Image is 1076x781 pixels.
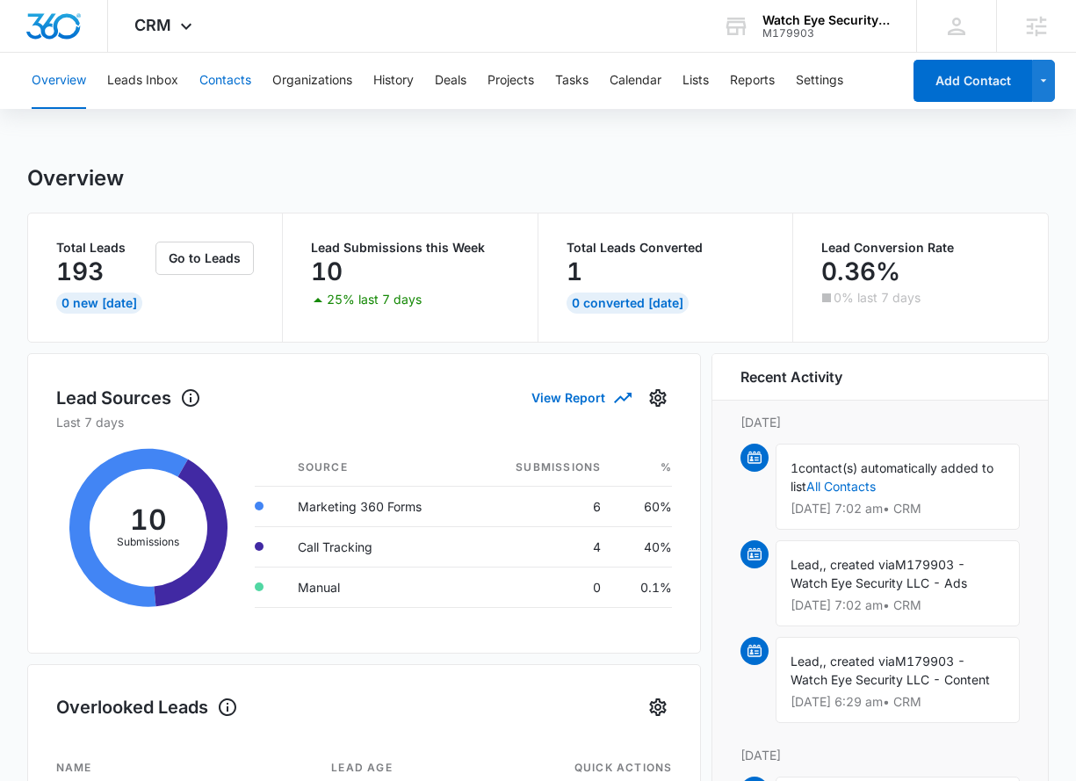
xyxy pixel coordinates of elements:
[272,53,352,109] button: Organizations
[373,53,414,109] button: History
[823,654,895,669] span: , created via
[740,746,1020,764] p: [DATE]
[762,27,891,40] div: account id
[834,292,921,304] p: 0% last 7 days
[615,486,672,526] td: 60%
[473,449,616,487] th: Submissions
[134,16,171,34] span: CRM
[473,526,616,567] td: 4
[914,60,1032,102] button: Add Contact
[56,413,673,431] p: Last 7 days
[435,53,466,109] button: Deals
[644,693,672,721] button: Settings
[682,53,709,109] button: Lists
[56,385,201,411] h1: Lead Sources
[791,503,1005,515] p: [DATE] 7:02 am • CRM
[762,13,891,27] div: account name
[531,382,630,413] button: View Report
[615,526,672,567] td: 40%
[473,567,616,607] td: 0
[791,599,1005,611] p: [DATE] 7:02 am • CRM
[791,460,993,494] span: contact(s) automatically added to list
[740,413,1020,431] p: [DATE]
[567,242,764,254] p: Total Leads Converted
[311,242,509,254] p: Lead Submissions this Week
[284,567,473,607] td: Manual
[56,257,104,286] p: 193
[821,257,900,286] p: 0.36%
[107,53,178,109] button: Leads Inbox
[284,486,473,526] td: Marketing 360 Forms
[284,526,473,567] td: Call Tracking
[615,449,672,487] th: %
[791,460,798,475] span: 1
[56,694,238,720] h1: Overlooked Leads
[791,654,823,669] span: Lead,
[327,293,422,306] p: 25% last 7 days
[791,557,823,572] span: Lead,
[27,165,124,192] h1: Overview
[487,53,534,109] button: Projects
[644,384,672,412] button: Settings
[155,242,254,275] button: Go to Leads
[199,53,251,109] button: Contacts
[806,479,876,494] a: All Contacts
[796,53,843,109] button: Settings
[311,257,343,286] p: 10
[823,557,895,572] span: , created via
[791,696,1005,708] p: [DATE] 6:29 am • CRM
[555,53,589,109] button: Tasks
[284,449,473,487] th: Source
[473,486,616,526] td: 6
[730,53,775,109] button: Reports
[567,257,582,286] p: 1
[32,53,86,109] button: Overview
[56,293,142,314] div: 0 New [DATE]
[821,242,1020,254] p: Lead Conversion Rate
[155,250,254,265] a: Go to Leads
[740,366,842,387] h6: Recent Activity
[615,567,672,607] td: 0.1%
[610,53,661,109] button: Calendar
[567,293,689,314] div: 0 Converted [DATE]
[56,242,152,254] p: Total Leads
